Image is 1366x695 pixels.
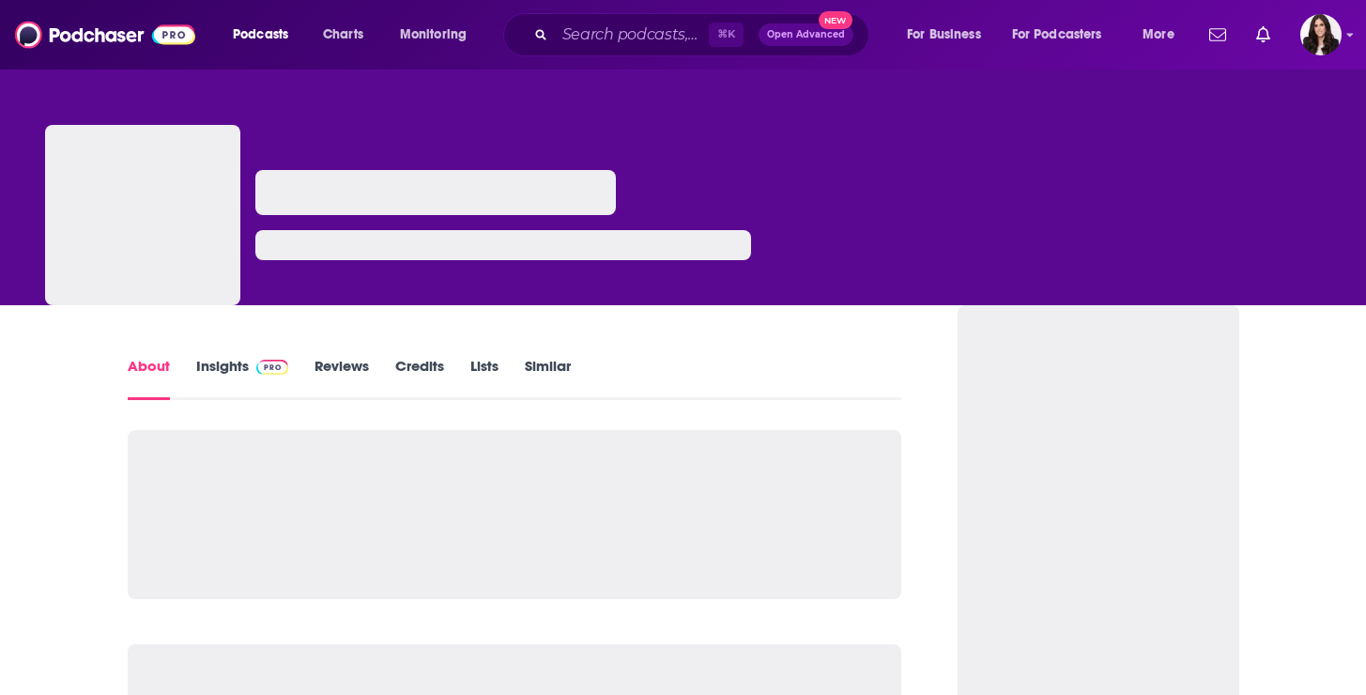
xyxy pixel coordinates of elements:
span: Open Advanced [767,30,845,39]
span: ⌘ K [709,23,744,47]
span: Logged in as RebeccaShapiro [1300,14,1342,55]
span: New [819,11,852,29]
a: Similar [525,357,571,400]
button: Show profile menu [1300,14,1342,55]
button: open menu [1000,20,1129,50]
div: Search podcasts, credits, & more... [521,13,887,56]
button: open menu [220,20,313,50]
span: Podcasts [233,22,288,48]
a: Lists [470,357,499,400]
a: Show notifications dropdown [1202,19,1234,51]
a: About [128,357,170,400]
a: Show notifications dropdown [1249,19,1278,51]
a: InsightsPodchaser Pro [196,357,289,400]
button: Open AdvancedNew [759,23,853,46]
img: Podchaser - Follow, Share and Rate Podcasts [15,17,195,53]
a: Credits [395,357,444,400]
button: open menu [387,20,491,50]
span: For Business [907,22,981,48]
span: For Podcasters [1012,22,1102,48]
span: Charts [323,22,363,48]
span: More [1143,22,1174,48]
a: Reviews [315,357,369,400]
input: Search podcasts, credits, & more... [555,20,709,50]
img: User Profile [1300,14,1342,55]
button: open menu [894,20,1005,50]
span: Monitoring [400,22,467,48]
a: Charts [311,20,375,50]
button: open menu [1129,20,1198,50]
img: Podchaser Pro [256,360,289,375]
